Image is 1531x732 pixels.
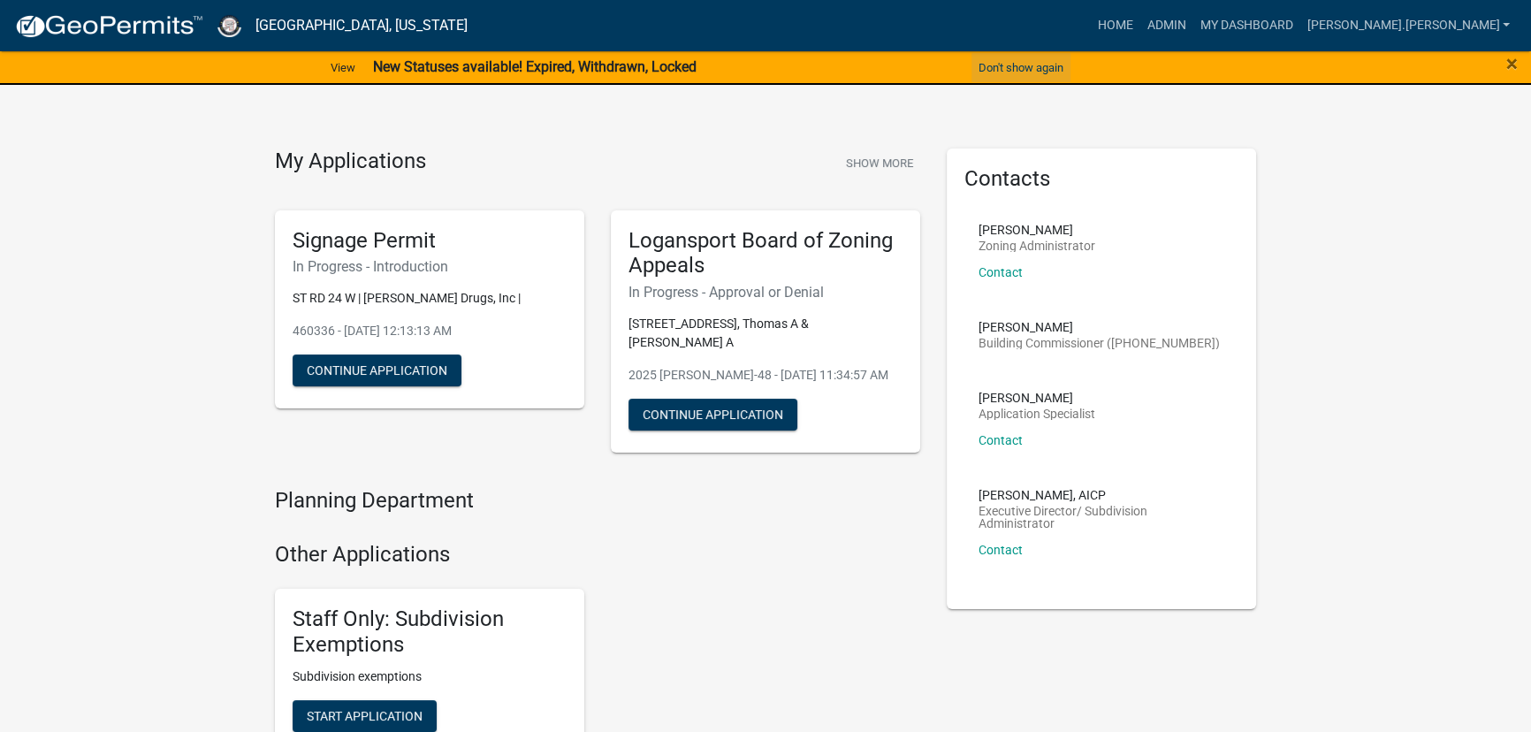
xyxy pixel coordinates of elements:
a: [PERSON_NAME].[PERSON_NAME] [1299,9,1517,42]
h4: My Applications [275,149,426,175]
h5: Signage Permit [293,228,567,254]
p: 460336 - [DATE] 12:13:13 AM [293,322,567,340]
p: Zoning Administrator [979,240,1095,252]
a: Contact [979,433,1023,447]
p: Executive Director/ Subdivision Administrator [979,505,1224,530]
h6: In Progress - Introduction [293,258,567,275]
a: Contact [979,543,1023,557]
a: Admin [1139,9,1192,42]
span: Start Application [307,709,423,723]
button: Start Application [293,700,437,732]
button: Show More [839,149,920,178]
h5: Logansport Board of Zoning Appeals [628,228,903,279]
p: 2025 [PERSON_NAME]-48 - [DATE] 11:34:57 AM [628,366,903,385]
button: Close [1506,53,1518,74]
p: Subdivision exemptions [293,667,567,686]
span: × [1506,51,1518,76]
h4: Planning Department [275,488,920,514]
a: My Dashboard [1192,9,1299,42]
p: [PERSON_NAME] [979,321,1220,333]
a: View [324,53,362,82]
p: Application Specialist [979,408,1095,420]
p: ST RD 24 W | [PERSON_NAME] Drugs, Inc | [293,289,567,308]
button: Continue Application [293,355,461,386]
button: Don't show again [971,53,1070,82]
h5: Contacts [964,166,1238,192]
a: Home [1090,9,1139,42]
strong: New Statuses available! Expired, Withdrawn, Locked [373,58,697,75]
p: Building Commissioner ([PHONE_NUMBER]) [979,337,1220,349]
h6: In Progress - Approval or Denial [628,284,903,301]
h5: Staff Only: Subdivision Exemptions [293,606,567,658]
img: Cass County, Indiana [217,13,241,37]
p: [STREET_ADDRESS], Thomas A & [PERSON_NAME] A [628,315,903,352]
p: [PERSON_NAME], AICP [979,489,1224,501]
p: [PERSON_NAME] [979,392,1095,404]
p: [PERSON_NAME] [979,224,1095,236]
button: Continue Application [628,399,797,431]
h4: Other Applications [275,542,920,568]
a: [GEOGRAPHIC_DATA], [US_STATE] [255,11,468,41]
a: Contact [979,265,1023,279]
